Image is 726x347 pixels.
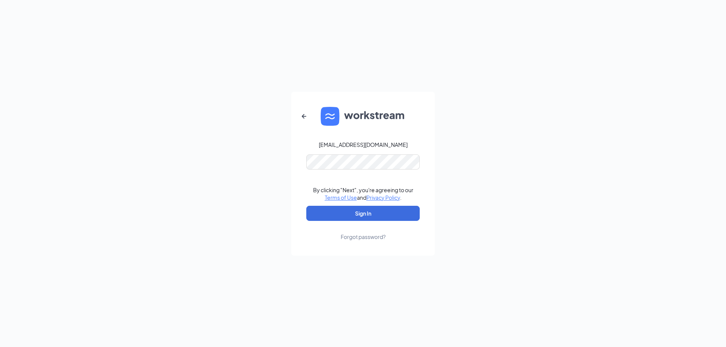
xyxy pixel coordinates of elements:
[366,194,400,201] a: Privacy Policy
[295,107,313,125] button: ArrowLeftNew
[321,107,405,126] img: WS logo and Workstream text
[299,112,309,121] svg: ArrowLeftNew
[325,194,357,201] a: Terms of Use
[341,233,386,241] div: Forgot password?
[313,186,413,201] div: By clicking "Next", you're agreeing to our and .
[319,141,408,148] div: [EMAIL_ADDRESS][DOMAIN_NAME]
[341,221,386,241] a: Forgot password?
[306,206,420,221] button: Sign In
